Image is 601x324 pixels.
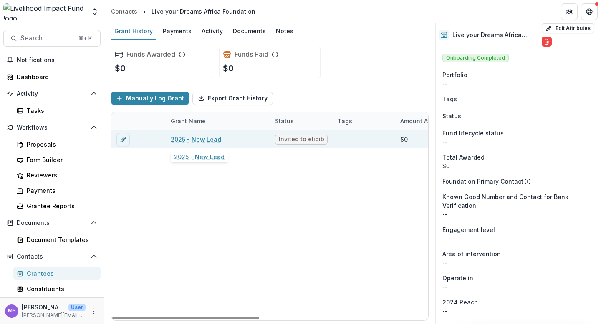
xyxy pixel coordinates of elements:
button: More [89,306,99,316]
div: Grant History [111,25,156,37]
button: Edit Attributes [542,23,594,33]
div: Constituents [27,284,94,293]
a: Form Builder [13,153,101,167]
div: Amount Awarded [395,112,458,130]
a: 2025 - New Lead [171,135,221,144]
div: Grant Name [166,117,211,125]
div: Live your Dreams Africa Foundation [152,7,255,16]
div: Monica Swai [8,308,16,314]
button: Delete [542,37,552,47]
div: Document Templates [27,235,94,244]
span: Tags [442,95,457,103]
a: Contacts [108,5,141,17]
p: [PERSON_NAME] [22,303,65,312]
a: Document Templates [13,233,101,247]
p: [PERSON_NAME][EMAIL_ADDRESS][DOMAIN_NAME] [22,312,86,319]
p: -- [442,258,594,267]
button: Open Activity [3,87,101,100]
div: Status [270,117,299,125]
a: Dashboard [3,70,101,84]
a: Proposals [13,137,101,151]
div: Status [270,112,333,130]
div: Payments [159,25,195,37]
a: Constituents [13,282,101,296]
p: -- [442,210,594,219]
div: Tags [333,112,395,130]
a: Payments [13,184,101,197]
span: Invited to eligibility quiz [279,136,324,143]
a: Grantees [13,267,101,280]
div: Notes [273,25,297,37]
span: Search... [20,34,73,42]
div: Reviewers [27,171,94,179]
button: Open entity switcher [89,3,101,20]
span: Total Awarded [442,153,485,162]
button: Open Workflows [3,121,101,134]
nav: breadcrumb [108,5,259,17]
p: -- [442,137,594,146]
button: Notifications [3,53,101,67]
button: Open Contacts [3,250,101,263]
a: Notes [273,23,297,40]
div: Proposals [27,140,94,149]
button: Manually Log Grant [111,92,189,105]
div: Grant Name [166,112,270,130]
div: Grantees [27,269,94,278]
span: Known Good Number and Contact for Bank Verification [442,192,594,210]
div: ⌘ + K [77,34,93,43]
p: -- [442,79,594,88]
span: 2024 Reach [442,298,478,307]
span: Operate in [442,274,473,282]
button: Search... [3,30,101,47]
h2: Live your Dreams Africa Foundation [452,32,538,39]
span: Contacts [17,253,87,260]
span: Portfolio [442,70,467,79]
span: Activity [17,90,87,97]
div: Dashboard [17,72,94,81]
div: Form Builder [27,155,94,164]
div: Activity [198,25,226,37]
span: Engagement level [442,225,495,234]
span: Status [442,112,461,120]
div: Grantee Reports [27,202,94,210]
span: Onboarding Completed [442,54,509,62]
span: Workflows [17,124,87,131]
p: Foundation Primary Contact [442,177,523,186]
a: Activity [198,23,226,40]
a: Grant History [111,23,156,40]
div: $0 [400,135,408,144]
div: $0 [442,162,594,170]
a: Reviewers [13,168,101,182]
button: Partners [561,3,578,20]
div: Amount Awarded [395,117,455,125]
p: -- [442,282,594,291]
button: Open Documents [3,216,101,229]
a: Documents [230,23,269,40]
span: Notifications [17,57,97,64]
p: $0 [223,62,234,75]
span: Documents [17,219,87,227]
div: Documents [230,25,269,37]
p: $0 [115,62,126,75]
a: Tasks [13,104,101,117]
p: -- [442,234,594,243]
div: Tasks [27,106,94,115]
h2: Funds Awarded [126,50,175,58]
p: -- [442,307,594,315]
img: Livelihood Impact Fund logo [3,3,86,20]
div: Payments [27,186,94,195]
div: Contacts [111,7,137,16]
span: Fund lifecycle status [442,129,504,137]
button: edit [116,133,130,146]
a: Payments [159,23,195,40]
a: Grantee Reports [13,199,101,213]
span: Area of intervention [442,249,501,258]
button: Export Grant History [192,92,273,105]
h2: Funds Paid [235,50,268,58]
p: User [68,304,86,311]
div: Tags [333,117,357,125]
